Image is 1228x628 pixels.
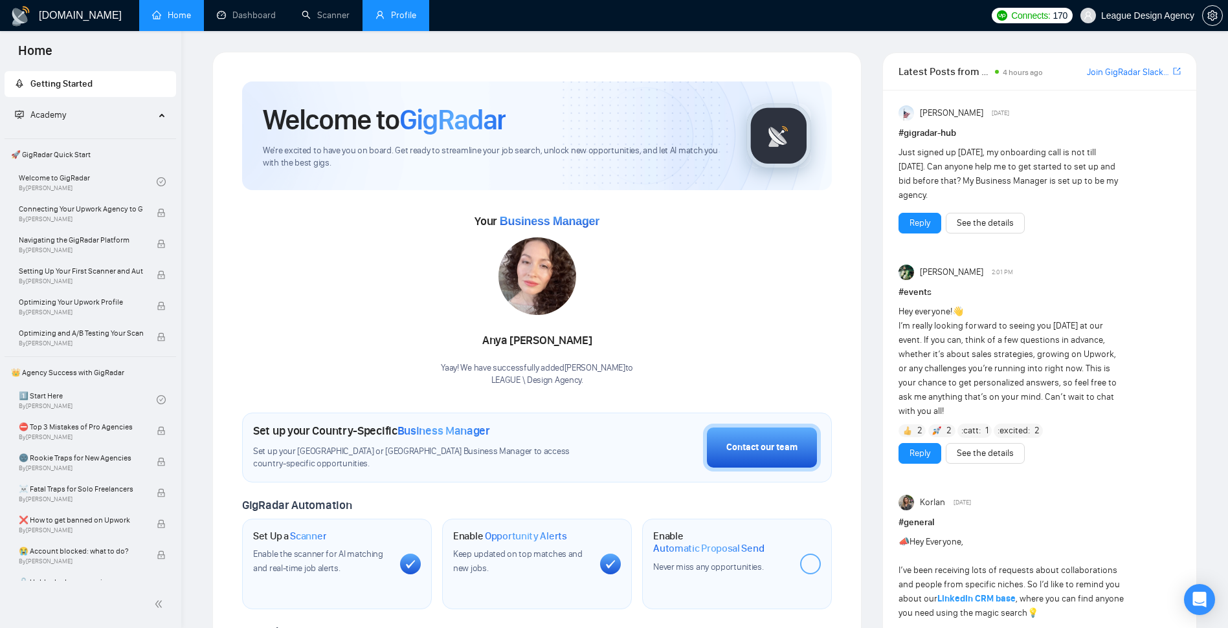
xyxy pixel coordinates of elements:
[453,530,567,543] h1: Enable
[19,296,143,309] span: Optimizing Your Upwork Profile
[399,102,506,137] span: GigRadar
[157,457,166,466] span: lock
[998,424,1030,438] span: :excited:
[253,446,594,470] span: Set up your [GEOGRAPHIC_DATA] or [GEOGRAPHIC_DATA] Business Manager to access country-specific op...
[10,6,31,27] img: logo
[726,440,798,455] div: Contact our team
[19,545,143,558] span: 😭 Account blocked: what to do?
[957,446,1014,460] a: See the details
[920,265,983,279] span: [PERSON_NAME]
[19,451,143,464] span: 🌚 Rookie Traps for New Agencies
[19,340,143,347] span: By [PERSON_NAME]
[6,360,175,385] span: 👑 Agency Success with GigRadar
[302,10,350,21] a: searchScanner
[6,142,175,168] span: 🚀 GigRadar Quick Start
[19,168,157,196] a: Welcome to GigRadarBy[PERSON_NAME]
[653,561,763,572] span: Never miss any opportunities.
[485,530,567,543] span: Opportunity Alerts
[19,495,143,503] span: By [PERSON_NAME]
[474,214,599,228] span: Your
[1173,65,1181,78] a: export
[899,63,990,80] span: Latest Posts from the GigRadar Community
[937,593,1016,604] a: LinkedIn CRM base
[157,270,166,279] span: lock
[30,109,66,120] span: Academy
[19,420,143,433] span: ⛔ Top 3 Mistakes of Pro Agencies
[946,213,1025,233] button: See the details
[1003,68,1043,77] span: 4 hours ago
[19,526,143,534] span: By [PERSON_NAME]
[653,530,790,555] h1: Enable
[498,237,576,315] img: 1686747276417-27.jpg
[899,213,941,233] button: Reply
[903,426,912,435] img: 👍
[653,542,764,555] span: Automatic Proposal Send
[992,266,1013,278] span: 2:01 PM
[703,424,821,471] button: Contact our team
[1202,10,1223,21] a: setting
[157,395,166,404] span: check-circle
[157,177,166,186] span: check-circle
[30,78,93,89] span: Getting Started
[157,208,166,217] span: lock
[19,309,143,316] span: By [PERSON_NAME]
[8,41,63,69] span: Home
[910,216,930,230] a: Reply
[19,385,157,414] a: 1️⃣ Start HereBy[PERSON_NAME]
[954,497,971,508] span: [DATE]
[15,79,24,88] span: rocket
[157,426,166,435] span: lock
[899,105,914,121] img: Anisuzzaman Khan
[19,265,143,277] span: Setting Up Your First Scanner and Auto-Bidder
[157,239,166,248] span: lock
[985,424,988,437] span: 1
[441,374,633,387] p: LEAGUE \ Design Agency .
[1034,424,1040,437] span: 2
[15,110,24,119] span: fund-projection-screen
[441,362,633,387] div: Yaay! We have successfully added [PERSON_NAME] to
[1053,8,1067,23] span: 170
[19,277,143,285] span: By [PERSON_NAME]
[19,215,143,223] span: By [PERSON_NAME]
[19,558,143,565] span: By [PERSON_NAME]
[952,306,963,317] span: 👋
[1087,65,1170,80] a: Join GigRadar Slack Community
[899,495,914,510] img: Korlan
[5,71,176,97] li: Getting Started
[19,514,143,526] span: ❌ How to get banned on Upwork
[899,305,1124,418] div: Hey everyone! I’m really looking forward to seeing you [DATE] at our event. If you can, think of ...
[152,10,191,21] a: homeHome
[263,145,726,169] span: We're excited to have you on board. Get ready to streamline your job search, unlock new opportuni...
[19,246,143,254] span: By [PERSON_NAME]
[19,576,143,589] span: 🔓 Unblocked cases: review
[961,424,981,438] span: :catt:
[441,330,633,352] div: Anya [PERSON_NAME]
[157,519,166,528] span: lock
[500,215,599,228] span: Business Manager
[1027,607,1038,618] span: 💡
[242,498,352,512] span: GigRadar Automation
[253,548,383,574] span: Enable the scanner for AI matching and real-time job alerts.
[1173,66,1181,76] span: export
[917,424,922,437] span: 2
[453,548,583,574] span: Keep updated on top matches and new jobs.
[957,216,1014,230] a: See the details
[920,495,945,510] span: Korlan
[910,446,930,460] a: Reply
[946,443,1025,464] button: See the details
[19,433,143,441] span: By [PERSON_NAME]
[157,488,166,497] span: lock
[157,301,166,310] span: lock
[19,482,143,495] span: ☠️ Fatal Traps for Solo Freelancers
[217,10,276,21] a: dashboardDashboard
[1011,8,1050,23] span: Connects:
[899,126,1181,140] h1: # gigradar-hub
[253,424,490,438] h1: Set up your Country-Specific
[1084,11,1093,20] span: user
[19,327,143,340] span: Optimizing and A/B Testing Your Scanner for Better Results
[997,10,1007,21] img: upwork-logo.png
[290,530,326,543] span: Scanner
[932,426,941,435] img: 🚀
[899,285,1181,299] h1: # events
